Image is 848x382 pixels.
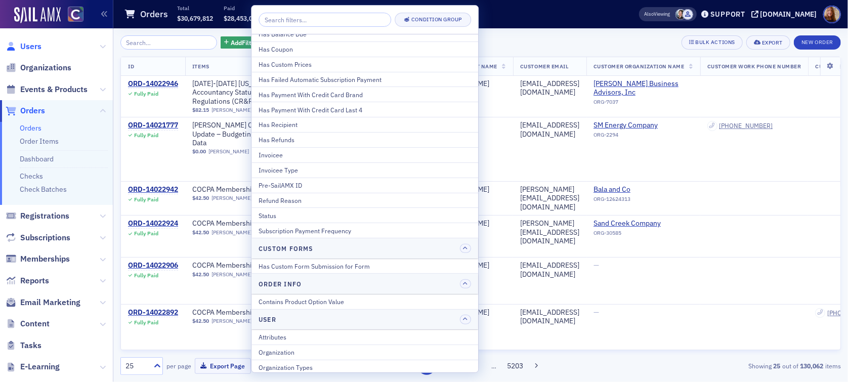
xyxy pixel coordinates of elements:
a: [PHONE_NUMBER] [719,122,773,130]
div: Has Payment With Credit Card Brand [259,90,471,99]
span: $28,453,031 [224,14,260,22]
a: Content [6,318,50,329]
a: Organizations [6,62,71,73]
p: Paid [224,5,260,12]
a: COCPA Membership (Monthly) [192,185,320,194]
h4: User [259,315,276,324]
button: Organization [251,345,478,360]
a: SM Energy Company [593,121,686,130]
div: Has Payment With Credit Card Last 4 [259,105,471,114]
div: Has Refunds [259,135,471,144]
button: Organization Types [251,360,478,375]
span: Memberships [20,253,70,265]
span: Orders [20,105,45,116]
span: Content [20,318,50,329]
a: Order Items [20,137,59,146]
button: Invoicee [251,147,478,162]
div: Organization Types [259,363,471,372]
a: ORD-14022942 [128,185,178,194]
div: ORD-14022892 [128,308,178,317]
button: Has Payment With Credit Card Brand [251,87,478,102]
button: Invoicee Type [251,162,478,178]
a: COCPA Membership (Monthly) [192,308,320,317]
a: [PERSON_NAME] Business Advisors, Inc [593,79,693,97]
div: Invoicee Type [259,165,471,175]
div: Has Custom Form Submission for Form [259,262,471,271]
span: … [487,361,501,370]
a: Registrations [6,210,69,222]
p: Net [313,5,349,12]
div: Fully Paid [134,132,158,139]
span: Floria Group [683,9,693,20]
span: Customer Work Phone Number [707,63,801,70]
span: COCPA Membership [192,219,320,228]
span: COCPA Membership [192,308,320,317]
a: Email Marketing [6,297,80,308]
div: [EMAIL_ADDRESS][DOMAIN_NAME] [520,79,579,97]
div: Also [645,11,654,17]
a: ORD-14022906 [128,261,178,270]
div: ORG-30585 [593,230,686,240]
span: Items [192,63,209,70]
button: Attributes [251,330,478,345]
span: Subscriptions [20,232,70,243]
button: Subscription Payment Frequency [251,223,478,238]
a: Users [6,41,41,52]
a: Orders [20,123,41,133]
span: — [593,308,599,317]
a: Checks [20,172,43,181]
span: Events & Products [20,84,88,95]
div: Has Custom Prices [259,60,471,69]
div: Subscription Payment Frequency [259,226,471,235]
div: [PERSON_NAME][EMAIL_ADDRESS][DOMAIN_NAME] [520,185,579,212]
button: Status [251,207,478,223]
span: Zick Business Advisors, Inc [593,79,693,97]
span: Sand Creek Company [593,219,686,228]
span: Surgent's Controllership Skills Update – Budgeting, Forecasting, and Big Data [192,121,334,148]
span: Reports [20,275,49,286]
a: [PERSON_NAME] [208,148,249,155]
div: Has Recipient [259,120,471,129]
input: Search filters... [259,13,391,27]
h4: Custom Forms [259,244,313,253]
span: Organizations [20,62,71,73]
button: Export [746,35,790,50]
button: Has Coupon [251,41,478,57]
button: New Order [794,35,841,50]
div: Has Coupon [259,45,471,54]
button: Export Page [195,358,251,374]
img: SailAMX [14,7,61,23]
div: ORD-14021777 [128,121,178,130]
span: Pamela Galey-Coleman [675,9,686,20]
div: Condition Group [411,17,462,22]
a: Bala and Co [593,185,686,194]
input: Search… [120,35,217,50]
a: ORD-14022924 [128,219,178,228]
button: Has Payment With Credit Card Last 4 [251,102,478,117]
span: $30,679,812 [177,14,213,22]
strong: 25 [772,361,782,370]
div: ORG-7037 [593,99,693,109]
button: Has Custom Prices [251,57,478,72]
h1: Orders [140,8,168,20]
span: Add Filter [231,38,258,47]
span: Profile [823,6,841,23]
a: Events & Products [6,84,88,95]
a: E-Learning [6,361,60,372]
div: Refund Reason [259,196,471,205]
a: Orders [6,105,45,116]
div: 25 [125,361,148,371]
p: Total [177,5,213,12]
div: Attributes [259,332,471,342]
button: Bulk Actions [682,35,743,50]
div: Fully Paid [134,230,158,237]
div: Showing out of items [608,361,841,370]
span: Registrations [20,210,69,222]
div: Pre-SailAMX ID [259,181,471,190]
a: [PERSON_NAME] [211,195,252,201]
label: per page [166,361,191,370]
